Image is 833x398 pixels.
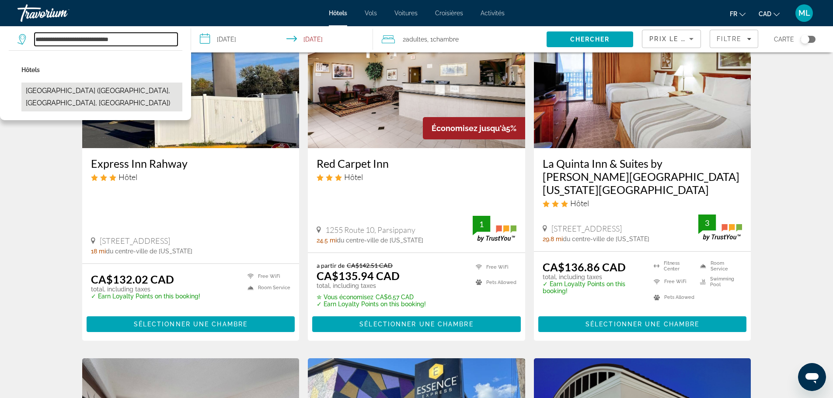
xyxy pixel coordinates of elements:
img: TrustYou guest rating badge [698,215,742,240]
span: du centre-ville de [US_STATE] [106,248,192,255]
a: La Quinta Inn & Suites by [PERSON_NAME][GEOGRAPHIC_DATA] [US_STATE][GEOGRAPHIC_DATA] [543,157,742,196]
a: Voitures [394,10,418,17]
li: Room Service [696,260,742,272]
ins: CA$136.86 CAD [543,260,626,273]
mat-select: Sort by [649,34,694,44]
li: Free WiFi [649,276,696,287]
li: Pets Allowed [471,277,516,288]
button: Sélectionner une chambre [312,316,521,332]
img: La Quinta Inn & Suites by Wyndham Stamford New York City [534,8,751,148]
button: Change currency [759,7,780,20]
a: Hôtels [329,10,347,17]
a: Sélectionner une chambre [87,318,295,328]
li: Swimming Pool [696,276,742,287]
button: Sélectionner une chambre [87,316,295,332]
div: 1 [473,219,490,229]
a: Red Carpet Inn [317,157,516,170]
img: Red Carpet Inn [308,8,525,148]
button: Toggle map [794,35,816,43]
span: Filtre [717,35,742,42]
p: total, including taxes [317,282,426,289]
a: Travorium [17,2,105,24]
button: User Menu [793,4,816,22]
del: CA$142.51 CAD [347,262,393,269]
span: 1255 Route 10, Parsippany [325,225,415,235]
span: , 1 [427,33,459,45]
iframe: Bouton de lancement de la fenêtre de messagerie [798,363,826,391]
li: Pets Allowed [649,292,696,303]
p: ✓ Earn Loyalty Points on this booking! [91,293,200,300]
button: Filters [710,30,758,48]
a: Vols [365,10,377,17]
span: Prix le plus bas [649,35,718,42]
div: 3 star Hotel [317,172,516,182]
a: Express Inn Rahway [91,157,291,170]
div: 3 [698,218,716,228]
p: total, including taxes [543,273,643,280]
button: Travelers: 2 adults, 0 children [373,26,547,52]
button: Select check in and out date [191,26,373,52]
p: CA$6.57 CAD [317,294,426,301]
div: 3 star Hotel [91,172,291,182]
a: Sélectionner une chambre [538,318,747,328]
span: Chercher [570,36,610,43]
ins: CA$132.02 CAD [91,273,174,286]
span: Adultes [406,36,427,43]
p: total, including taxes [91,286,200,293]
span: [STREET_ADDRESS] [551,224,622,233]
span: fr [730,10,737,17]
p: ✓ Earn Loyalty Points on this booking! [317,301,426,308]
a: Croisières [435,10,463,17]
div: 3 star Hotel [543,198,742,208]
input: Search hotel destination [35,33,178,46]
li: Free WiFi [471,262,516,273]
img: TrustYou guest rating badge [473,216,516,242]
span: 18 mi [91,248,106,255]
button: Select hotel: Hilton Garden Inn Ridgefield Park (Ridgefield Park, NJ, US) [21,83,182,111]
span: 24.5 mi [317,237,337,244]
li: Room Service [243,284,290,292]
p: ✓ Earn Loyalty Points on this booking! [543,280,643,294]
button: Sélectionner une chambre [538,316,747,332]
span: CAD [759,10,771,17]
span: Chambre [433,36,459,43]
span: [STREET_ADDRESS] [100,236,170,246]
a: Activités [481,10,505,17]
span: Hôtel [344,172,363,182]
p: Hotel options [21,64,182,76]
span: Hôtel [570,198,589,208]
span: Sélectionner une chambre [134,321,247,328]
span: du centre-ville de [US_STATE] [337,237,423,244]
span: 29.8 mi [543,235,563,242]
span: Économisez jusqu'à [432,124,506,133]
div: 5% [423,117,525,139]
button: Search [547,31,633,47]
span: Sélectionner une chambre [586,321,699,328]
li: Free WiFi [243,273,290,280]
span: ML [798,9,810,17]
span: Hôtel [119,172,137,182]
span: a partir de [317,262,345,269]
button: Change language [730,7,746,20]
span: du centre-ville de [US_STATE] [563,235,649,242]
span: ✮ Vous économisez [317,294,373,301]
a: Sélectionner une chambre [312,318,521,328]
li: Fitness Center [649,260,696,272]
ins: CA$135.94 CAD [317,269,400,282]
span: Sélectionner une chambre [359,321,473,328]
span: Carte [774,33,794,45]
span: 2 [403,33,427,45]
